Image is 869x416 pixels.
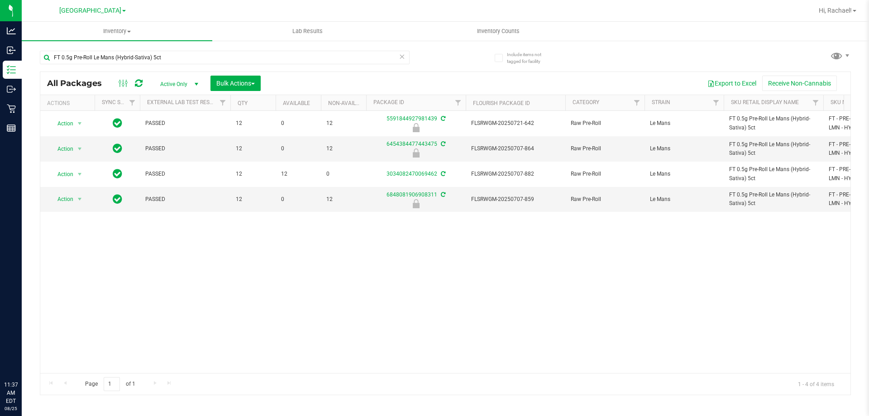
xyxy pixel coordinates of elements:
[731,99,799,105] a: Sku Retail Display Name
[77,377,143,391] span: Page of 1
[650,144,718,153] span: Le Mans
[471,119,560,128] span: FLSRWGM-20250721-642
[102,99,137,105] a: Sync Status
[403,22,593,41] a: Inventory Counts
[281,195,315,204] span: 0
[507,51,552,65] span: Include items not tagged for facility
[652,99,670,105] a: Strain
[113,193,122,206] span: In Sync
[573,99,599,105] a: Category
[762,76,837,91] button: Receive Non-Cannabis
[729,115,818,132] span: FT 0.5g Pre-Roll Le Mans (Hybrid-Sativa) 5ct
[145,144,225,153] span: PASSED
[145,195,225,204] span: PASSED
[439,191,445,198] span: Sync from Compliance System
[236,144,270,153] span: 12
[439,171,445,177] span: Sync from Compliance System
[373,99,404,105] a: Package ID
[74,117,86,130] span: select
[702,76,762,91] button: Export to Excel
[729,165,818,182] span: FT 0.5g Pre-Roll Le Mans (Hybrid-Sativa) 5ct
[831,99,858,105] a: SKU Name
[399,51,405,62] span: Clear
[571,144,639,153] span: Raw Pre-Roll
[571,119,639,128] span: Raw Pre-Roll
[819,7,852,14] span: Hi, Rachael!
[74,143,86,155] span: select
[210,76,261,91] button: Bulk Actions
[113,167,122,180] span: In Sync
[7,65,16,74] inline-svg: Inventory
[145,119,225,128] span: PASSED
[571,170,639,178] span: Raw Pre-Roll
[326,119,361,128] span: 12
[387,141,437,147] a: 6454384477443475
[365,123,467,132] div: Newly Received
[365,148,467,158] div: Newly Received
[59,7,121,14] span: [GEOGRAPHIC_DATA]
[49,143,74,155] span: Action
[47,78,111,88] span: All Packages
[365,199,467,208] div: Newly Received
[22,27,212,35] span: Inventory
[113,142,122,155] span: In Sync
[281,170,315,178] span: 12
[74,168,86,181] span: select
[280,27,335,35] span: Lab Results
[7,26,16,35] inline-svg: Analytics
[74,193,86,206] span: select
[326,195,361,204] span: 12
[571,195,639,204] span: Raw Pre-Roll
[9,344,36,371] iframe: Resource center
[147,99,218,105] a: External Lab Test Result
[236,195,270,204] span: 12
[22,22,212,41] a: Inventory
[451,95,466,110] a: Filter
[465,27,532,35] span: Inventory Counts
[471,195,560,204] span: FLSRWGM-20250707-859
[630,95,645,110] a: Filter
[7,124,16,133] inline-svg: Reports
[7,104,16,113] inline-svg: Retail
[215,95,230,110] a: Filter
[439,115,445,122] span: Sync from Compliance System
[40,51,410,64] input: Search Package ID, Item Name, SKU, Lot or Part Number...
[473,100,530,106] a: Flourish Package ID
[238,100,248,106] a: Qty
[216,80,255,87] span: Bulk Actions
[236,119,270,128] span: 12
[7,85,16,94] inline-svg: Outbound
[471,144,560,153] span: FLSRWGM-20250707-864
[125,95,140,110] a: Filter
[387,171,437,177] a: 3034082470069462
[236,170,270,178] span: 12
[4,405,18,412] p: 08/25
[281,144,315,153] span: 0
[49,168,74,181] span: Action
[791,377,841,391] span: 1 - 4 of 4 items
[212,22,403,41] a: Lab Results
[709,95,724,110] a: Filter
[650,195,718,204] span: Le Mans
[328,100,368,106] a: Non-Available
[471,170,560,178] span: FLSRWGM-20250707-882
[47,100,91,106] div: Actions
[808,95,823,110] a: Filter
[49,193,74,206] span: Action
[281,119,315,128] span: 0
[7,46,16,55] inline-svg: Inbound
[113,117,122,129] span: In Sync
[729,140,818,158] span: FT 0.5g Pre-Roll Le Mans (Hybrid-Sativa) 5ct
[104,377,120,391] input: 1
[326,144,361,153] span: 12
[283,100,310,106] a: Available
[387,115,437,122] a: 5591844927981439
[729,191,818,208] span: FT 0.5g Pre-Roll Le Mans (Hybrid-Sativa) 5ct
[650,170,718,178] span: Le Mans
[650,119,718,128] span: Le Mans
[4,381,18,405] p: 11:37 AM EDT
[326,170,361,178] span: 0
[439,141,445,147] span: Sync from Compliance System
[145,170,225,178] span: PASSED
[387,191,437,198] a: 6848081906908311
